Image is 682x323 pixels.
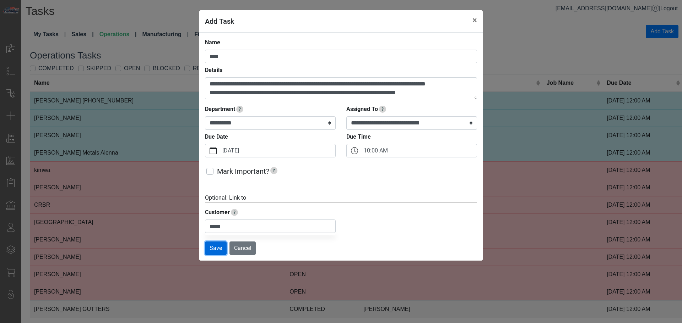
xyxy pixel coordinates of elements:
strong: Due Date [205,133,228,140]
strong: Details [205,67,222,73]
label: [DATE] [221,144,335,157]
svg: calendar [210,147,217,154]
strong: Due Time [346,133,371,140]
span: Marking a task as important will make it show up at the top of task lists [270,167,277,174]
label: Mark Important? [217,166,278,177]
button: Cancel [229,241,256,255]
button: Save [205,241,227,255]
strong: Customer [205,209,230,216]
label: 10:00 AM [362,144,477,157]
span: Save [210,245,222,251]
strong: Assigned To [346,106,378,112]
span: Selecting a department will automatically assign to an employee in that department [236,106,243,113]
h5: Add Task [205,16,234,27]
strong: Department [205,106,235,112]
button: calendar [205,144,221,157]
button: Close [467,10,483,30]
svg: clock [351,147,358,154]
strong: Name [205,39,220,46]
button: clock [347,144,362,157]
div: Optional: Link to [205,194,477,202]
span: Track who this task is assigned to [379,106,386,113]
span: Start typing to pull up a list of customers. You must select a customer from the list. [231,209,238,216]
